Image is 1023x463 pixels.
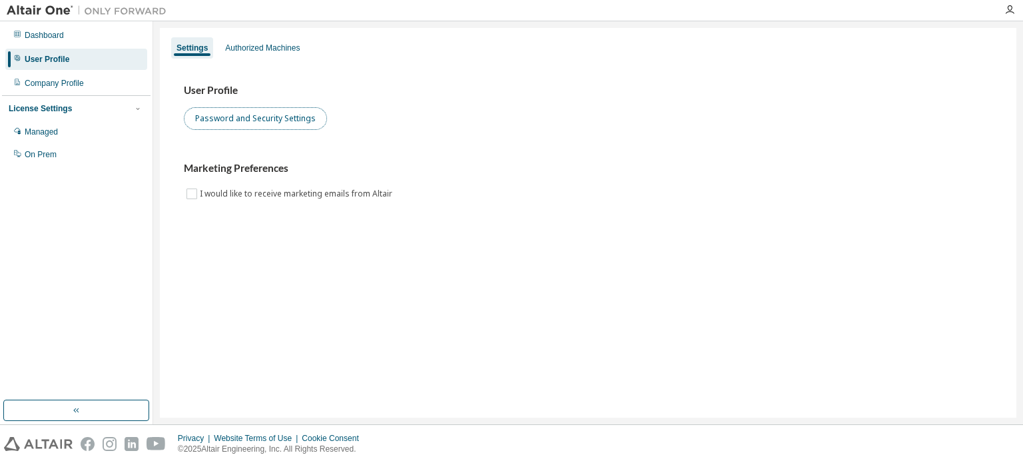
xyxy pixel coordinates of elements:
[184,84,992,97] h3: User Profile
[147,437,166,451] img: youtube.svg
[25,149,57,160] div: On Prem
[25,30,64,41] div: Dashboard
[178,444,367,455] p: © 2025 Altair Engineering, Inc. All Rights Reserved.
[176,43,208,53] div: Settings
[125,437,139,451] img: linkedin.svg
[4,437,73,451] img: altair_logo.svg
[103,437,117,451] img: instagram.svg
[25,54,69,65] div: User Profile
[302,433,366,444] div: Cookie Consent
[184,107,327,130] button: Password and Security Settings
[225,43,300,53] div: Authorized Machines
[25,127,58,137] div: Managed
[9,103,72,114] div: License Settings
[81,437,95,451] img: facebook.svg
[200,186,395,202] label: I would like to receive marketing emails from Altair
[178,433,214,444] div: Privacy
[25,78,84,89] div: Company Profile
[214,433,302,444] div: Website Terms of Use
[184,162,992,175] h3: Marketing Preferences
[7,4,173,17] img: Altair One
